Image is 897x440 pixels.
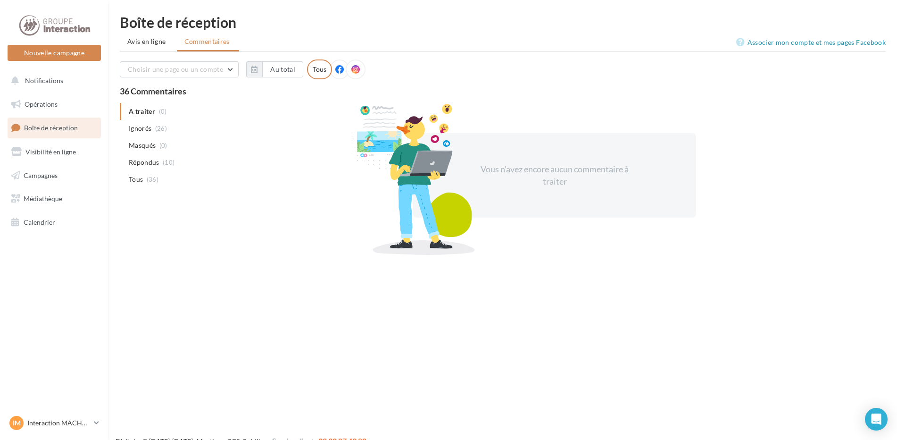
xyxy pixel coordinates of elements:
a: Associer mon compte et mes pages Facebook [736,37,886,48]
a: IM Interaction MACHECOUL [8,414,101,432]
span: Médiathèque [24,195,62,203]
button: Notifications [6,71,99,91]
button: Au total [262,61,303,77]
div: Vous n'avez encore aucun commentaire à traiter [473,163,636,187]
span: IM [13,418,21,428]
span: Masqués [129,141,156,150]
span: Tous [129,175,143,184]
p: Interaction MACHECOUL [27,418,90,428]
div: Open Intercom Messenger [865,408,888,431]
span: Avis en ligne [127,37,166,46]
button: Nouvelle campagne [8,45,101,61]
div: 36 Commentaires [120,87,886,95]
span: Opérations [25,100,58,108]
button: Au total [246,61,303,77]
a: Campagnes [6,166,103,186]
a: Médiathèque [6,189,103,209]
a: Opérations [6,94,103,114]
span: Calendrier [24,218,55,226]
button: Choisir une page ou un compte [120,61,239,77]
span: Ignorés [129,124,151,133]
span: (0) [159,142,167,149]
span: (10) [163,159,174,166]
a: Calendrier [6,212,103,232]
span: (26) [155,125,167,132]
div: Tous [307,59,332,79]
span: (36) [147,176,158,183]
span: Répondus [129,158,159,167]
span: Boîte de réception [24,124,78,132]
span: Visibilité en ligne [25,148,76,156]
div: Boîte de réception [120,15,886,29]
a: Boîte de réception [6,118,103,138]
span: Campagnes [24,171,58,179]
span: Notifications [25,76,63,85]
a: Visibilité en ligne [6,142,103,162]
span: Choisir une page ou un compte [128,65,223,73]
